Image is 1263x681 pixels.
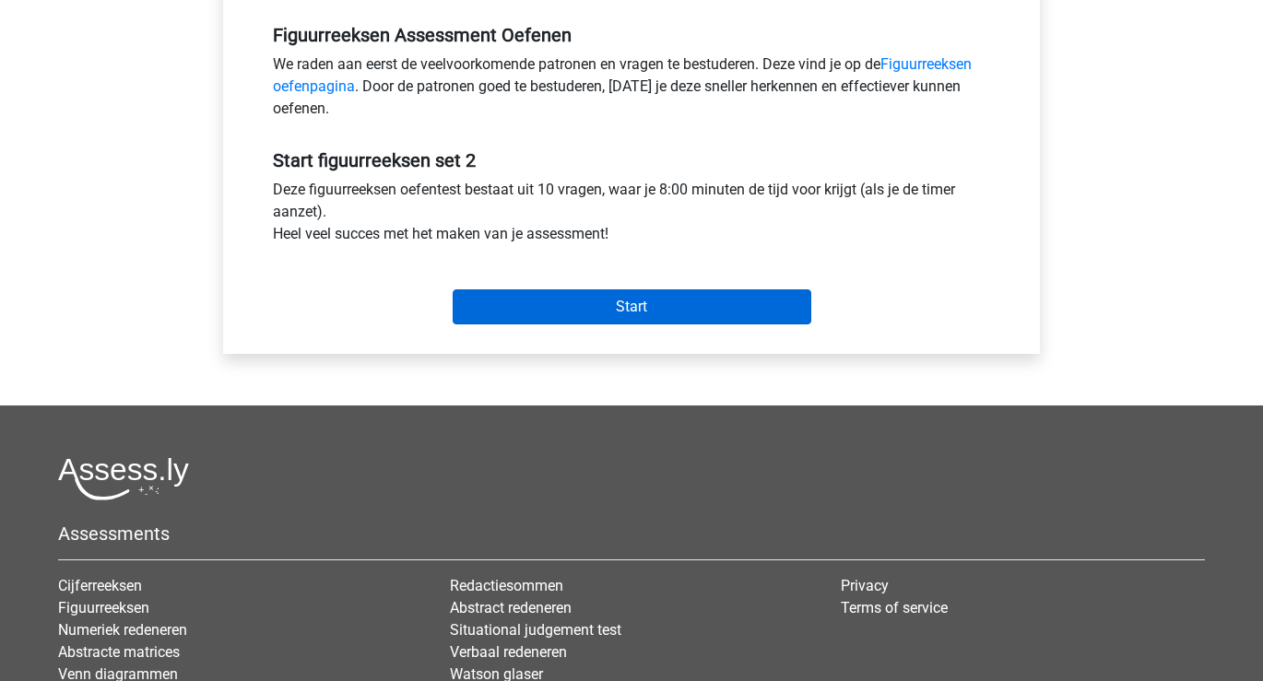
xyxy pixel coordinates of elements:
a: Abstracte matrices [58,643,180,661]
input: Start [453,289,811,324]
a: Situational judgement test [450,621,621,639]
a: Abstract redeneren [450,599,572,616]
h5: Figuurreeksen Assessment Oefenen [273,24,990,46]
a: Figuurreeksen [58,599,149,616]
a: Redactiesommen [450,577,563,594]
a: Privacy [841,577,889,594]
img: Assessly logo [58,457,189,500]
h5: Assessments [58,522,1205,545]
a: Verbaal redeneren [450,643,567,661]
a: Numeriek redeneren [58,621,187,639]
a: Terms of service [841,599,948,616]
a: Cijferreeksen [58,577,142,594]
div: Deze figuurreeksen oefentest bestaat uit 10 vragen, waar je 8:00 minuten de tijd voor krijgt (als... [259,179,1004,252]
h5: Start figuurreeksen set 2 [273,149,990,171]
div: We raden aan eerst de veelvoorkomende patronen en vragen te bestuderen. Deze vind je op de . Door... [259,53,1004,127]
